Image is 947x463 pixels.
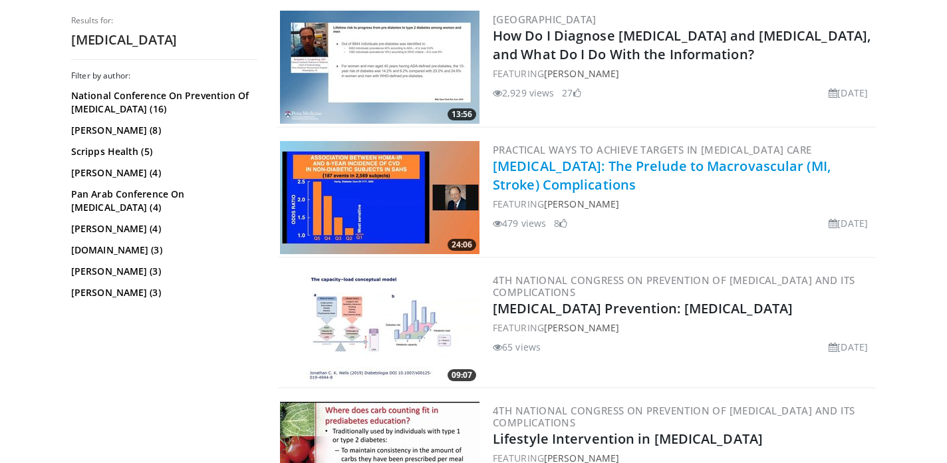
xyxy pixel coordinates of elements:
[829,340,868,354] li: [DATE]
[493,430,763,448] a: Lifestyle Intervention in [MEDICAL_DATA]
[448,239,476,251] span: 24:06
[493,340,541,354] li: 65 views
[493,216,546,230] li: 479 views
[829,216,868,230] li: [DATE]
[280,141,479,254] img: 3da77493-7189-4912-bbb1-0888d96a1c3c.300x170_q85_crop-smart_upscale.jpg
[71,188,254,214] a: Pan Arab Conference On [MEDICAL_DATA] (4)
[71,124,254,137] a: [PERSON_NAME] (8)
[448,108,476,120] span: 13:56
[71,31,257,49] h2: [MEDICAL_DATA]
[829,86,868,100] li: [DATE]
[71,286,254,299] a: [PERSON_NAME] (3)
[544,198,619,210] a: [PERSON_NAME]
[544,67,619,80] a: [PERSON_NAME]
[493,13,597,26] a: [GEOGRAPHIC_DATA]
[71,71,257,81] h3: Filter by author:
[554,216,567,230] li: 8
[544,321,619,334] a: [PERSON_NAME]
[493,321,873,335] div: FEATURING
[71,166,254,180] a: [PERSON_NAME] (4)
[493,27,871,63] a: How Do I Diagnose [MEDICAL_DATA] and [MEDICAL_DATA], and What Do I Do With the Information?
[280,11,479,124] img: 9c29bb19-288a-4cad-a382-c896c21435ab.300x170_q85_crop-smart_upscale.jpg
[493,157,831,194] a: [MEDICAL_DATA]: The Prelude to Macrovascular (MI, Stroke) Complications
[71,89,254,116] a: National Conference On Prevention Of [MEDICAL_DATA] (16)
[280,271,479,385] a: 09:07
[493,86,554,100] li: 2,929 views
[71,243,254,257] a: [DOMAIN_NAME] (3)
[493,143,811,156] a: Practical Ways to Achieve Targets in [MEDICAL_DATA] Care
[280,271,479,385] img: ad088e91-8e3d-44a9-bd8d-a87708449114.300x170_q85_crop-smart_upscale.jpg
[493,299,793,317] a: [MEDICAL_DATA] Prevention: [MEDICAL_DATA]
[71,222,254,235] a: [PERSON_NAME] (4)
[493,197,873,211] div: FEATURING
[280,141,479,254] a: 24:06
[71,145,254,158] a: Scripps Health (5)
[493,404,855,429] a: 4th National Congress on Prevention of [MEDICAL_DATA] and Its Complications
[448,369,476,381] span: 09:07
[280,11,479,124] a: 13:56
[493,67,873,80] div: FEATURING
[562,86,581,100] li: 27
[493,273,855,299] a: 4th National Congress on Prevention of [MEDICAL_DATA] and Its Complications
[71,15,257,26] p: Results for:
[71,265,254,278] a: [PERSON_NAME] (3)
